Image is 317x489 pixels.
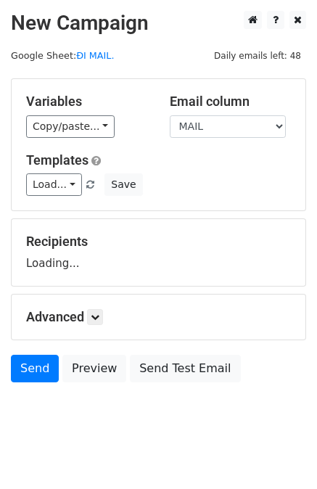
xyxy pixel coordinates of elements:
h5: Advanced [26,309,291,325]
a: Load... [26,173,82,196]
a: Send [11,355,59,382]
a: Send Test Email [130,355,240,382]
h2: New Campaign [11,11,306,36]
a: Copy/paste... [26,115,115,138]
small: Google Sheet: [11,50,115,61]
a: Preview [62,355,126,382]
div: Loading... [26,234,291,271]
span: Daily emails left: 48 [209,48,306,64]
button: Save [104,173,142,196]
a: Daily emails left: 48 [209,50,306,61]
h5: Variables [26,94,148,110]
a: Templates [26,152,88,168]
h5: Email column [170,94,292,110]
a: ĐI MAIL. [76,50,114,61]
h5: Recipients [26,234,291,250]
